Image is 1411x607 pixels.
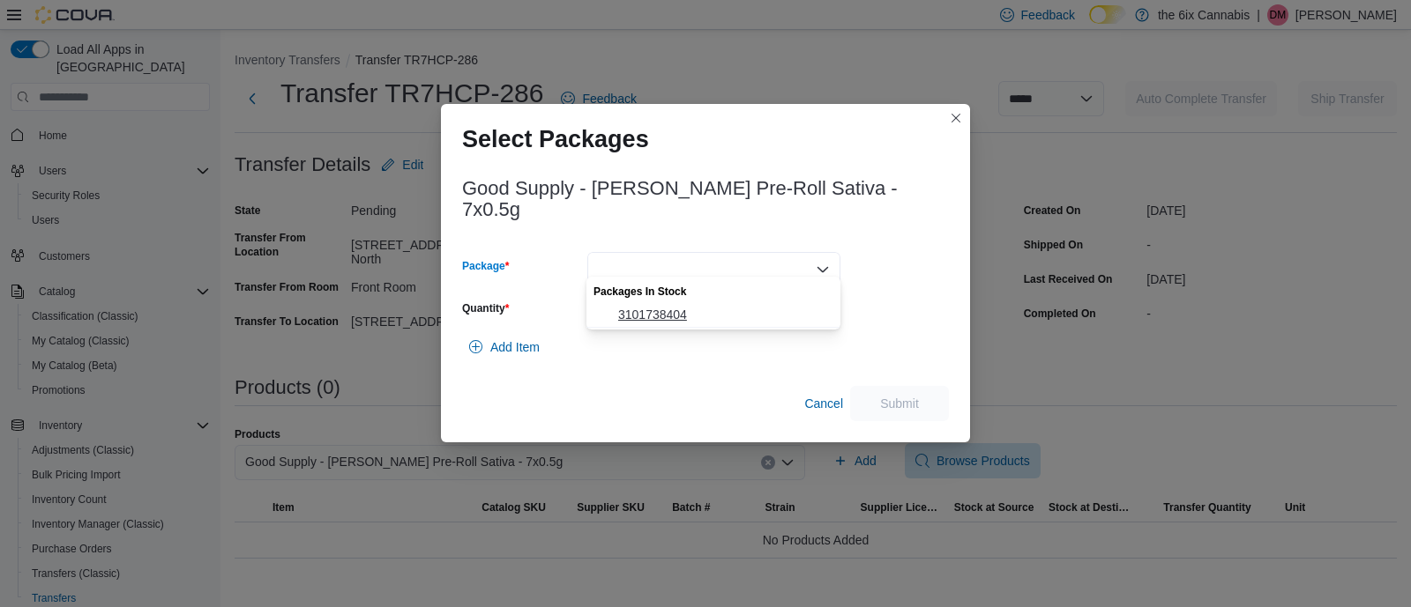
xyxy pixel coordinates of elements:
span: Cancel [804,395,843,412]
h1: Select Packages [462,125,649,153]
button: Submit [850,386,949,421]
h3: Good Supply - [PERSON_NAME] Pre-Roll Sativa - 7x0.5g [462,178,949,220]
button: Add Item [462,329,547,365]
button: Cancel [797,386,850,421]
button: Closes this modal window [945,107,967,129]
div: Choose from the following options [586,277,840,328]
label: Quantity [462,301,509,315]
button: Close list of options [816,263,830,277]
span: Add Item [490,338,540,356]
span: Submit [880,395,919,412]
button: 3101738404 [586,302,840,328]
div: Packages In Stock [586,277,840,302]
label: Package [462,259,509,273]
span: 3101738404 [618,306,829,323]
